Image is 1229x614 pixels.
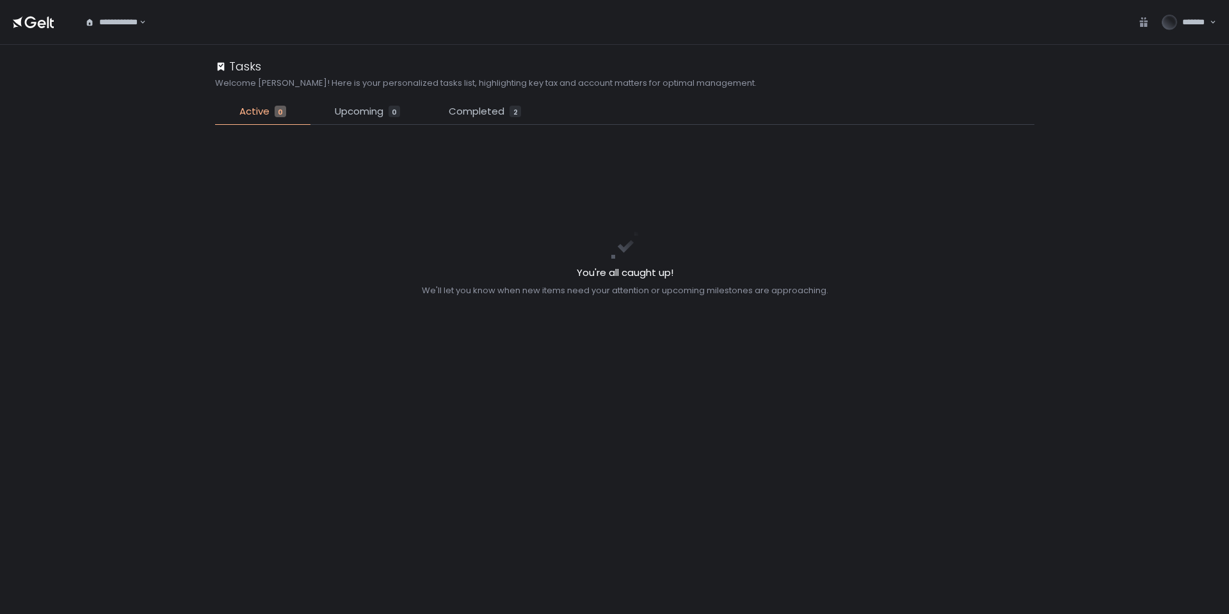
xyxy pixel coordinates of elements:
[239,104,269,119] span: Active
[215,58,261,75] div: Tasks
[77,9,146,36] div: Search for option
[389,106,400,117] div: 0
[215,77,757,89] h2: Welcome [PERSON_NAME]! Here is your personalized tasks list, highlighting key tax and account mat...
[275,106,286,117] div: 0
[449,104,504,119] span: Completed
[510,106,521,117] div: 2
[335,104,383,119] span: Upcoming
[422,285,828,296] div: We'll let you know when new items need your attention or upcoming milestones are approaching.
[422,266,828,280] h2: You're all caught up!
